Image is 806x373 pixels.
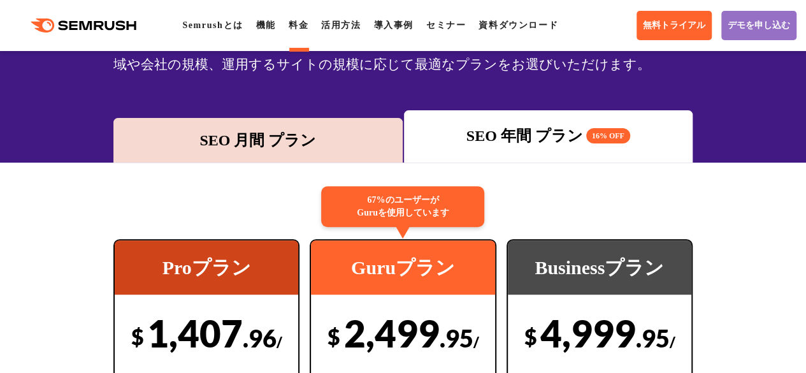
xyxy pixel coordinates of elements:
span: $ [327,323,340,349]
div: Businessプラン [508,240,691,295]
a: セミナー [426,20,466,30]
span: $ [131,323,144,349]
span: 無料トライアル [643,20,705,31]
span: .96 [243,323,277,353]
a: 活用方法 [321,20,361,30]
div: Guruプラン [311,240,494,295]
a: 料金 [289,20,308,30]
span: .95 [439,323,473,353]
span: デモを申し込む [728,20,790,31]
a: 導入事例 [373,20,413,30]
a: デモを申し込む [721,11,796,40]
a: Semrushとは [182,20,243,30]
div: SEO 月間 プラン [120,129,396,152]
a: 資料ダウンロード [479,20,558,30]
span: $ [524,323,537,349]
div: 67%のユーザーが Guruを使用しています [321,186,484,227]
div: SEOの3つの料金プランから、広告・SNS・市場調査ツールキットをご用意しています。業務領域や会社の規模、運用するサイトの規模に応じて最適なプランをお選びいただけます。 [113,30,693,76]
a: 無料トライアル [637,11,712,40]
a: 機能 [256,20,276,30]
div: SEO 年間 プラン [410,124,686,147]
span: .95 [636,323,670,353]
span: 16% OFF [586,128,630,143]
div: Proプラン [115,240,298,295]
